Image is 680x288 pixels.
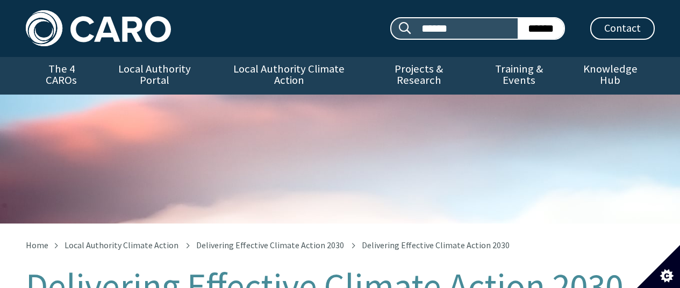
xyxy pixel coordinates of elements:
[212,57,366,95] a: Local Authority Climate Action
[26,240,48,250] a: Home
[26,57,97,95] a: The 4 CAROs
[590,17,655,40] a: Contact
[472,57,566,95] a: Training & Events
[26,10,171,46] img: Caro logo
[637,245,680,288] button: Set cookie preferences
[366,57,472,95] a: Projects & Research
[65,240,178,250] a: Local Authority Climate Action
[196,240,344,250] a: Delivering Effective Climate Action 2030
[566,57,654,95] a: Knowledge Hub
[362,240,510,250] span: Delivering Effective Climate Action 2030
[97,57,212,95] a: Local Authority Portal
